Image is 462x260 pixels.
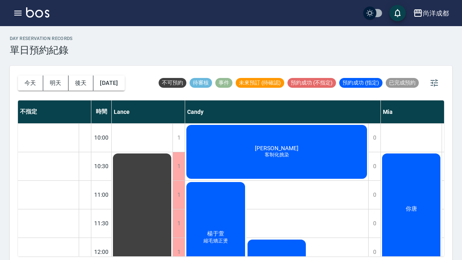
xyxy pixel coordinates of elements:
button: [DATE] [93,76,124,91]
div: Mia [381,100,454,123]
span: 預約成功 (指定) [339,79,382,87]
button: save [389,5,406,21]
div: 11:00 [91,180,112,209]
div: 1 [172,152,185,180]
button: 後天 [69,76,94,91]
div: 10:00 [91,123,112,152]
button: 尚洋成都 [410,5,452,22]
button: 明天 [43,76,69,91]
div: 1 [172,181,185,209]
h3: 單日預約紀錄 [10,44,73,56]
span: 未來預訂 (待確認) [236,79,284,87]
span: 楊于萱 [206,230,226,238]
span: 已完成預約 [386,79,419,87]
div: 時間 [91,100,112,123]
div: 0 [368,124,380,152]
span: 不可預約 [159,79,186,87]
span: 縮毛矯正燙 [202,238,230,244]
div: 0 [368,152,380,180]
div: 尚洋成都 [423,8,449,18]
div: 不指定 [18,100,91,123]
span: 客制化挑染 [263,151,291,158]
span: 預約成功 (不指定) [287,79,336,87]
span: 待審核 [190,79,212,87]
span: 事件 [215,79,232,87]
span: [PERSON_NAME] [253,145,300,151]
div: 0 [368,181,380,209]
div: 1 [172,124,185,152]
div: 1 [172,209,185,238]
div: Candy [185,100,381,123]
img: Logo [26,7,49,18]
button: 今天 [18,76,43,91]
div: 10:30 [91,152,112,180]
span: 你唐 [404,205,419,213]
h2: day Reservation records [10,36,73,41]
div: 11:30 [91,209,112,238]
div: Lance [112,100,185,123]
div: 0 [368,209,380,238]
